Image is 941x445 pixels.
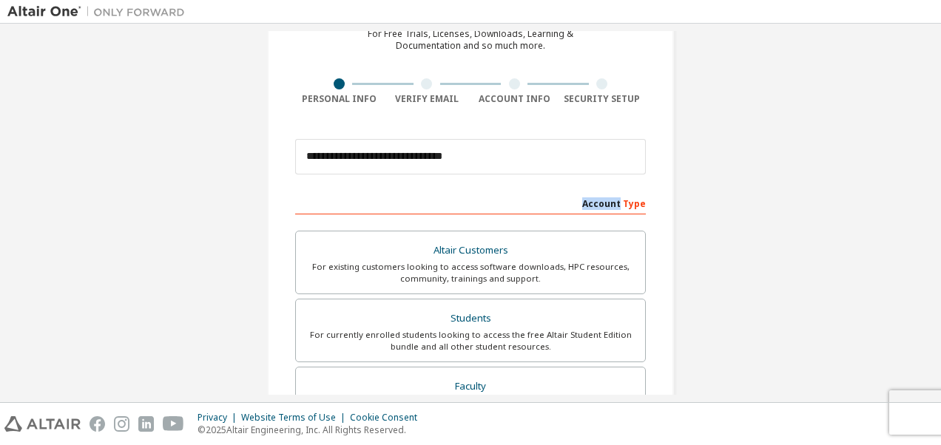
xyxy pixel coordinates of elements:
[470,93,559,105] div: Account Info
[305,376,636,397] div: Faculty
[305,240,636,261] div: Altair Customers
[7,4,192,19] img: Altair One
[383,93,471,105] div: Verify Email
[163,416,184,432] img: youtube.svg
[241,412,350,424] div: Website Terms of Use
[350,412,426,424] div: Cookie Consent
[198,424,426,436] p: © 2025 Altair Engineering, Inc. All Rights Reserved.
[198,412,241,424] div: Privacy
[295,93,383,105] div: Personal Info
[90,416,105,432] img: facebook.svg
[305,308,636,329] div: Students
[4,416,81,432] img: altair_logo.svg
[305,261,636,285] div: For existing customers looking to access software downloads, HPC resources, community, trainings ...
[138,416,154,432] img: linkedin.svg
[305,329,636,353] div: For currently enrolled students looking to access the free Altair Student Edition bundle and all ...
[368,28,573,52] div: For Free Trials, Licenses, Downloads, Learning & Documentation and so much more.
[559,93,647,105] div: Security Setup
[295,191,646,214] div: Account Type
[114,416,129,432] img: instagram.svg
